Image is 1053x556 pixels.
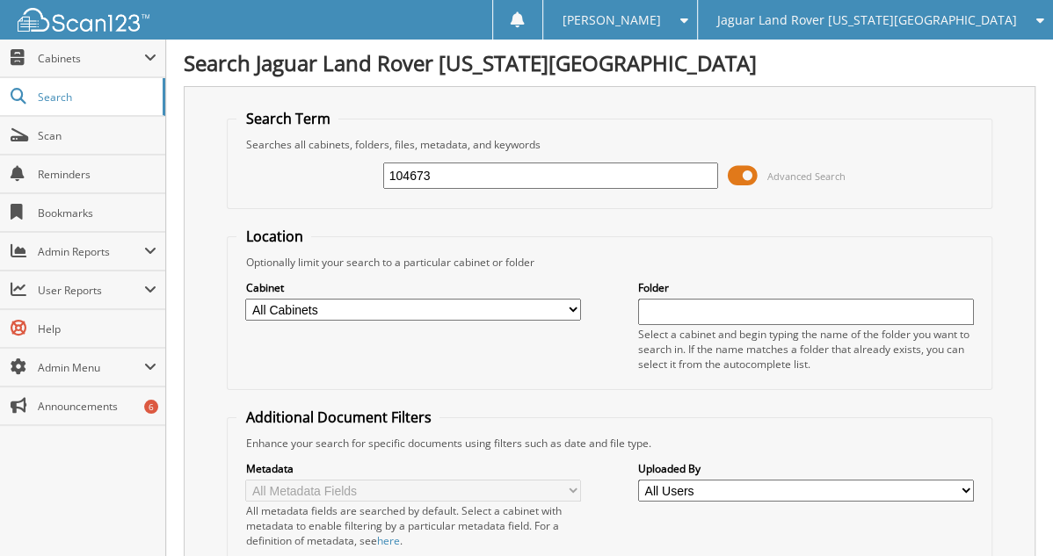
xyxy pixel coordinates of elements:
[184,48,1035,77] h1: Search Jaguar Land Rover [US_STATE][GEOGRAPHIC_DATA]
[245,280,581,295] label: Cabinet
[38,244,144,259] span: Admin Reports
[38,51,144,66] span: Cabinets
[38,128,156,143] span: Scan
[236,137,982,152] div: Searches all cabinets, folders, files, metadata, and keywords
[638,327,974,372] div: Select a cabinet and begin typing the name of the folder you want to search in. If the name match...
[18,8,149,32] img: scan123-logo-white.svg
[144,400,158,414] div: 6
[236,227,311,246] legend: Location
[717,15,1017,25] span: Jaguar Land Rover [US_STATE][GEOGRAPHIC_DATA]
[965,472,1053,556] iframe: Chat Widget
[236,109,338,128] legend: Search Term
[638,280,974,295] label: Folder
[563,15,661,25] span: [PERSON_NAME]
[638,461,974,476] label: Uploaded By
[38,321,156,336] span: Help
[376,533,399,548] a: here
[38,206,156,220] span: Bookmarks
[766,170,845,183] span: Advanced Search
[38,90,154,105] span: Search
[236,408,439,427] legend: Additional Document Filters
[236,436,982,451] div: Enhance your search for specific documents using filters such as date and file type.
[245,461,581,476] label: Metadata
[38,283,144,298] span: User Reports
[38,399,156,414] span: Announcements
[38,360,144,375] span: Admin Menu
[245,503,581,548] div: All metadata fields are searched by default. Select a cabinet with metadata to enable filtering b...
[38,167,156,182] span: Reminders
[236,255,982,270] div: Optionally limit your search to a particular cabinet or folder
